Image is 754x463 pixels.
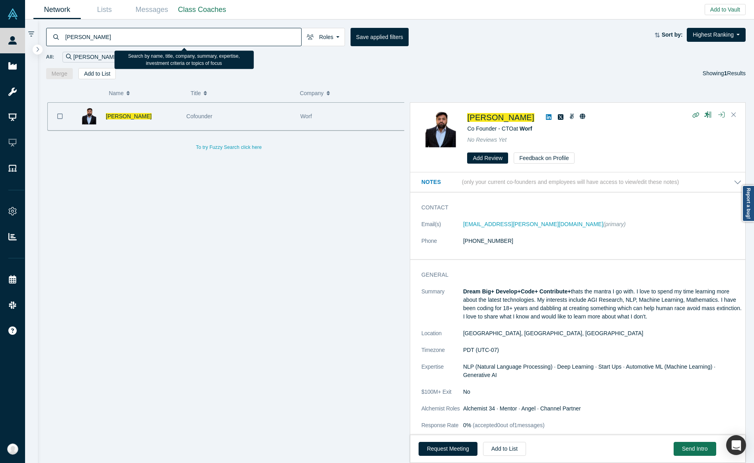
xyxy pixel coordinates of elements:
[603,221,625,227] span: (primary)
[471,422,544,428] span: (accepted 0 out of 1 messages)
[462,179,679,186] p: (only your current co-founders and employees will have access to view/edit these notes)
[419,442,477,456] button: Request Meeting
[483,442,526,456] button: Add to List
[467,125,532,132] span: Co Founder - CTO at
[128,0,175,19] a: Messages
[421,346,463,363] dt: Timezone
[186,113,212,119] span: Cofounder
[463,329,742,338] dd: [GEOGRAPHIC_DATA], [GEOGRAPHIC_DATA], [GEOGRAPHIC_DATA]
[109,85,182,102] button: Name
[175,0,229,19] a: Class Coaches
[724,70,727,76] strong: 1
[467,113,534,122] a: [PERSON_NAME]
[467,137,507,143] span: No Reviews Yet
[421,329,463,346] dt: Location
[64,27,301,46] input: Search by name, title, company, summary, expertise, investment criteria or topics of focus
[463,388,742,396] dd: No
[463,404,742,413] dd: Alchemist 34 · Mentor · Angel · Channel Partner
[191,85,292,102] button: Title
[463,346,742,354] dd: PDT (UTC-07)
[48,103,72,130] button: Bookmark
[687,28,746,42] button: Highest Ranking
[421,203,731,212] h3: Contact
[7,443,18,455] img: Anna Sanchez's Account
[421,421,463,438] dt: Response Rate
[109,85,123,102] span: Name
[300,85,401,102] button: Company
[742,185,754,222] a: Report a bug!
[423,111,459,148] img: Sharad Varshney's Profile Image
[300,113,312,119] span: Worf
[78,68,116,79] button: Add to List
[421,388,463,404] dt: $100M+ Exit
[33,0,81,19] a: Network
[421,271,731,279] h3: General
[463,288,571,295] strong: Dream Big+ Develop+Code+ Contribute+
[81,0,128,19] a: Lists
[724,70,746,76] span: Results
[705,4,746,15] button: Add to Vault
[463,363,715,378] span: NLP (Natural Language Processing) · Deep Learning · Start Ups · Automotive ML (Machine Learning) ...
[421,287,463,329] dt: Summary
[703,68,746,79] div: Showing
[514,152,575,164] button: Feedback on Profile
[46,53,55,61] span: All:
[191,85,201,102] span: Title
[421,178,460,186] h3: Notes
[421,363,463,388] dt: Expertise
[421,404,463,421] dt: Alchemist Roles
[106,113,152,119] a: [PERSON_NAME]
[520,125,532,132] a: Worf
[463,287,742,321] p: thats the mantra I go with. I love to spend my time learning more about the latest technologies. ...
[463,422,471,428] span: 0%
[62,52,129,63] div: [PERSON_NAME]
[351,28,409,46] button: Save applied filters
[191,142,267,152] button: To try Fuzzy Search click here
[463,221,603,227] a: [EMAIL_ADDRESS][PERSON_NAME][DOMAIN_NAME]
[728,109,740,121] button: Close
[119,53,125,62] button: Remove Filter
[7,8,18,20] img: Alchemist Vault Logo
[421,237,463,254] dt: Phone
[662,31,683,38] strong: Sort by:
[421,178,742,186] button: Notes (only your current co-founders and employees will have access to view/edit these notes)
[463,238,513,244] a: [PHONE_NUMBER]
[467,152,508,164] button: Add Review
[300,85,323,102] span: Company
[81,108,97,125] img: Sharad Varshney's Profile Image
[46,68,73,79] button: Merge
[421,220,463,237] dt: Email(s)
[301,28,345,46] button: Roles
[674,442,716,456] button: Send Intro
